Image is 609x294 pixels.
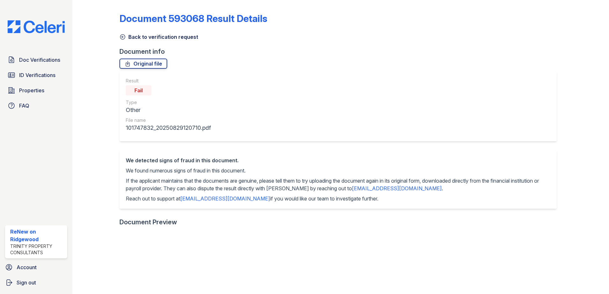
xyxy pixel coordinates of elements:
[5,84,67,97] a: Properties
[19,102,29,109] span: FAQ
[10,243,65,256] div: Trinity Property Consultants
[126,106,211,115] div: Other
[3,276,70,289] a: Sign out
[3,20,70,33] img: CE_Logo_Blue-a8612792a0a2168367f1c8372b55b34899dd931a85d93a1a3d3e32e68fde9ad4.png
[19,71,55,79] span: ID Verifications
[19,87,44,94] span: Properties
[19,56,60,64] span: Doc Verifications
[126,85,151,95] div: Fail
[5,53,67,66] a: Doc Verifications
[126,177,550,192] p: If the applicant maintains that the documents are genuine, please tell them to try uploading the ...
[119,59,167,69] a: Original file
[3,261,70,274] a: Account
[126,123,211,132] div: 101747832_20250829120710.pdf
[5,99,67,112] a: FAQ
[119,47,562,56] div: Document info
[17,263,37,271] span: Account
[119,218,177,227] div: Document Preview
[126,78,211,84] div: Result
[126,117,211,123] div: File name
[5,69,67,81] a: ID Verifications
[119,13,267,24] a: Document 593068 Result Details
[126,157,550,164] div: We detected signs of fraud in this document.
[126,99,211,106] div: Type
[17,279,36,286] span: Sign out
[180,195,270,202] a: [EMAIL_ADDRESS][DOMAIN_NAME]
[442,185,443,192] span: .
[126,195,550,202] p: Reach out to support at if you would like our team to investigate further.
[119,33,198,41] a: Back to verification request
[352,185,442,192] a: [EMAIL_ADDRESS][DOMAIN_NAME]
[10,228,65,243] div: ReNew on Ridgewood
[126,167,550,174] p: We found numerous signs of fraud in this document.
